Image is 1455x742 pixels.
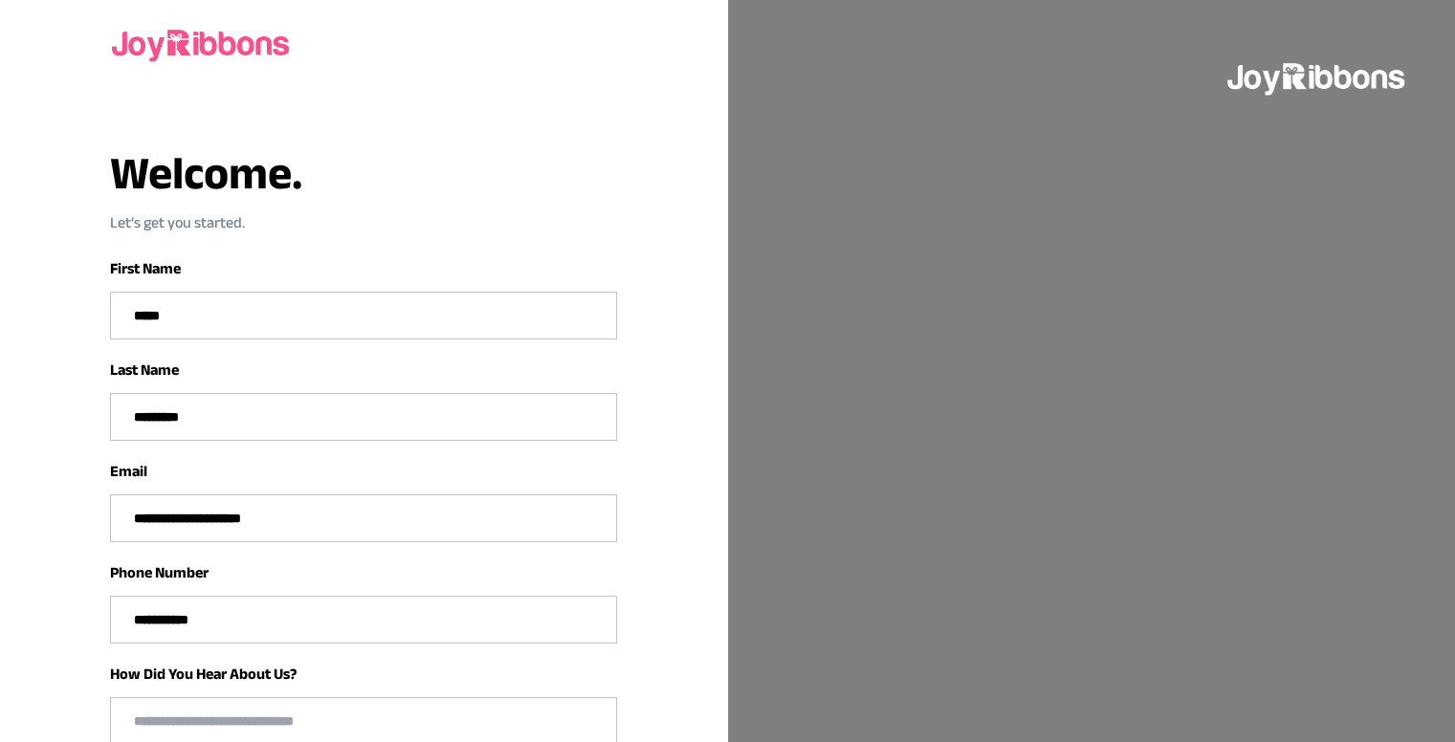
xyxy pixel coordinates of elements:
[110,463,147,479] label: Email
[110,260,181,276] label: First Name
[110,150,617,196] h3: Welcome.
[1225,46,1409,107] img: joyribbons
[110,666,297,682] label: How Did You Hear About Us?
[110,564,209,580] label: Phone Number
[110,211,617,234] p: Let‘s get you started.
[110,361,179,378] label: Last Name
[110,12,294,74] img: joyribbons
